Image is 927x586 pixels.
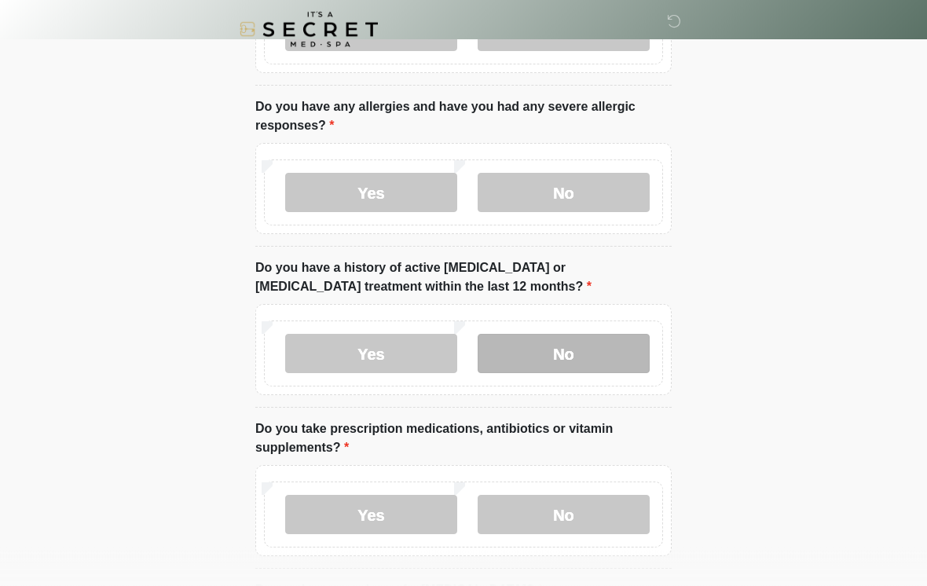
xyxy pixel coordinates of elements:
[478,335,650,374] label: No
[285,335,457,374] label: Yes
[255,98,672,136] label: Do you have any allergies and have you had any severe allergic responses?
[285,174,457,213] label: Yes
[285,496,457,535] label: Yes
[240,12,378,47] img: It's A Secret Med Spa Logo
[478,496,650,535] label: No
[478,174,650,213] label: No
[255,259,672,297] label: Do you have a history of active [MEDICAL_DATA] or [MEDICAL_DATA] treatment within the last 12 mon...
[255,420,672,458] label: Do you take prescription medications, antibiotics or vitamin supplements?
